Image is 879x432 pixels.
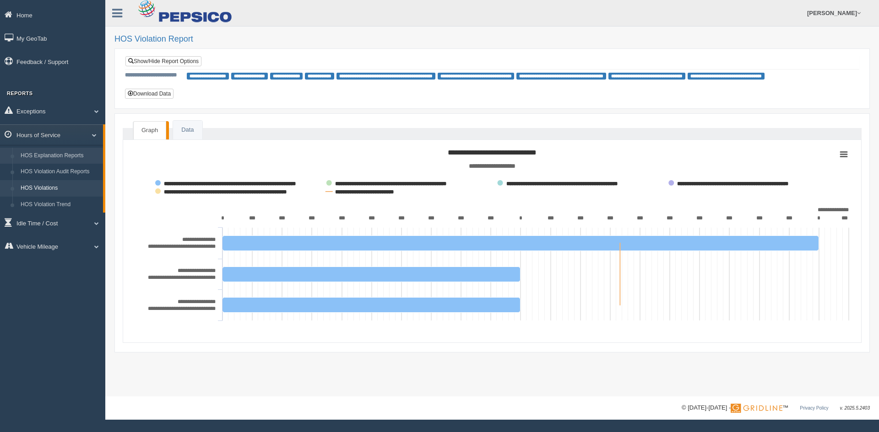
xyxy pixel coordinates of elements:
a: Show/Hide Report Options [125,56,201,66]
div: © [DATE]-[DATE] - ™ [682,403,870,413]
span: v. 2025.5.2403 [840,405,870,411]
img: Gridline [731,404,782,413]
button: Download Data [125,89,174,99]
a: HOS Violation Audit Reports [16,164,103,180]
a: HOS Violations [16,180,103,197]
a: Graph [133,121,166,139]
a: HOS Explanation Reports [16,148,103,164]
a: Privacy Policy [800,405,828,411]
h2: HOS Violation Report [114,35,870,44]
a: HOS Violation Trend [16,197,103,213]
a: Data [173,121,202,139]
